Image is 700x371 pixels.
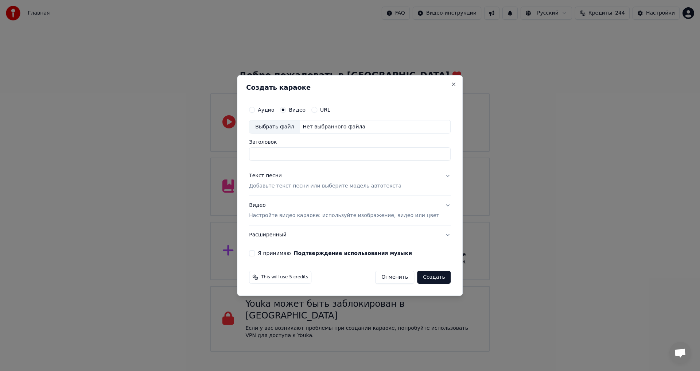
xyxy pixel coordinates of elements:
[246,84,454,91] h2: Создать караоке
[249,120,300,134] div: Выбрать файл
[320,107,330,112] label: URL
[249,173,282,180] div: Текст песни
[417,271,451,284] button: Создать
[261,274,308,280] span: This will use 5 credits
[249,225,451,244] button: Расширенный
[249,183,401,190] p: Добавьте текст песни или выберите модель автотекста
[258,251,412,256] label: Я принимаю
[258,107,274,112] label: Аудио
[300,123,368,131] div: Нет выбранного файла
[249,212,439,219] p: Настройте видео караоке: используйте изображение, видео или цвет
[249,196,451,225] button: ВидеоНастройте видео караоке: используйте изображение, видео или цвет
[294,251,412,256] button: Я принимаю
[375,271,414,284] button: Отменить
[249,167,451,196] button: Текст песниДобавьте текст песни или выберите модель автотекста
[249,202,439,220] div: Видео
[289,107,306,112] label: Видео
[249,140,451,145] label: Заголовок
